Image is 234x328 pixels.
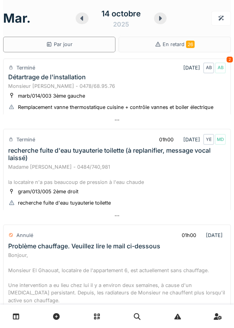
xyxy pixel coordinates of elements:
[159,136,174,143] div: 01h00
[8,82,226,90] div: Monsieur [PERSON_NAME] - 0478/68.95.76
[101,8,141,20] div: 14 octobre
[46,41,73,48] div: Par jour
[113,20,129,29] div: 2025
[18,103,213,111] div: Remplacement vanne thermostatique cuisine + contrôle vannes et boiler électrique
[16,232,33,239] div: Annulé
[8,73,86,81] div: Détartrage de l'installation
[227,57,233,62] div: 2
[186,41,195,48] span: 26
[203,134,214,145] div: YE
[3,11,31,26] h1: mar.
[215,62,226,73] div: AB
[16,136,35,143] div: Terminé
[18,199,111,207] div: recherche fuite d'eau tuyauterie toilette
[152,132,226,147] div: [DATE]
[8,147,226,162] div: recherche fuite d'eau tuyauterie toilette (à replanifier, message vocal laissé)
[203,62,214,73] div: AB
[16,64,35,71] div: Terminé
[8,242,160,250] div: Problème chauffage. Veuillez lire le mail ci-dessous
[18,92,85,100] div: marb/014/003 3ème gauche
[175,228,226,242] div: [DATE]
[8,163,226,186] div: Madame [PERSON_NAME] - 0484/740,981 la locataire n'a pas beaucoup de pression à l'eau chaude
[215,134,226,145] div: MD
[182,232,196,239] div: 01h00
[183,62,226,73] div: [DATE]
[18,188,78,195] div: gram/013/005 2ème droit
[163,41,195,47] span: En retard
